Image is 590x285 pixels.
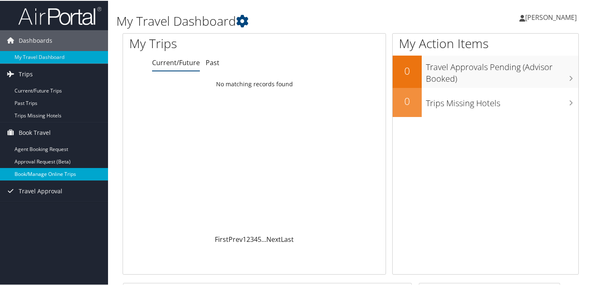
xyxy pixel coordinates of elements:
[519,4,585,29] a: [PERSON_NAME]
[393,87,578,116] a: 0Trips Missing Hotels
[281,234,294,243] a: Last
[19,180,62,201] span: Travel Approval
[258,234,261,243] a: 5
[393,63,422,77] h2: 0
[254,234,258,243] a: 4
[18,5,101,25] img: airportal-logo.png
[250,234,254,243] a: 3
[123,76,386,91] td: No matching records found
[129,34,270,51] h1: My Trips
[19,122,51,142] span: Book Travel
[393,93,422,107] h2: 0
[116,12,429,29] h1: My Travel Dashboard
[261,234,266,243] span: …
[206,57,219,66] a: Past
[525,12,577,21] span: [PERSON_NAME]
[246,234,250,243] a: 2
[393,55,578,87] a: 0Travel Approvals Pending (Advisor Booked)
[426,56,578,84] h3: Travel Approvals Pending (Advisor Booked)
[19,29,52,50] span: Dashboards
[266,234,281,243] a: Next
[152,57,200,66] a: Current/Future
[243,234,246,243] a: 1
[426,93,578,108] h3: Trips Missing Hotels
[19,63,33,84] span: Trips
[215,234,229,243] a: First
[393,34,578,51] h1: My Action Items
[229,234,243,243] a: Prev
